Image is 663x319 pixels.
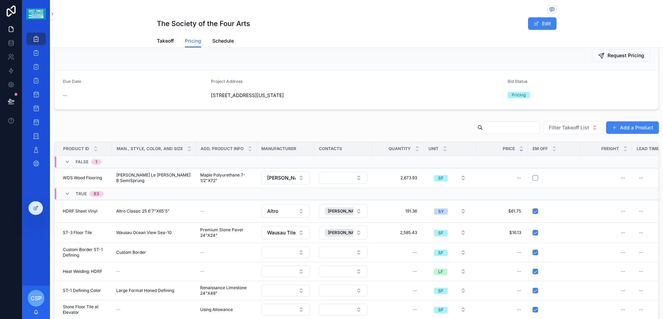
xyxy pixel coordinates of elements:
[212,35,234,49] a: Schedule
[503,146,515,152] span: Price
[63,247,108,258] span: Custom Border ST-1 Defining
[428,146,439,152] span: Unit
[533,146,548,152] span: Em Off
[319,266,367,277] button: Select Button
[389,146,411,152] span: Quantity
[438,250,443,256] div: SF
[261,146,296,152] span: Manufacturer
[428,226,471,239] button: Select Button
[508,79,527,84] span: Bid Status
[157,19,250,28] h1: The Society of the Four Arts
[211,92,502,99] span: [STREET_ADDRESS][US_STATE]
[211,79,243,84] span: Project Address
[621,269,625,274] div: --
[483,208,521,214] span: $61.75
[528,17,556,30] button: Edit
[319,285,367,296] button: Select Button
[261,205,310,218] button: Select Button
[200,172,253,183] span: Maple Polyurethane 7-1/2"X72"
[325,229,372,236] button: Unselect 352
[325,207,372,215] button: Unselect 678
[428,172,471,184] button: Select Button
[428,265,471,278] button: Select Button
[379,208,417,214] span: 191.36
[319,146,342,152] span: Contacts
[200,208,204,214] span: --
[22,28,50,179] div: scrollable content
[637,146,659,152] span: Lead Time
[517,269,521,274] div: --
[261,266,310,277] button: Select Button
[267,208,278,215] span: Altro
[200,269,204,274] span: --
[200,227,253,238] span: Premium Stone Paver 24"X24"
[116,250,146,255] span: Custom Border
[621,250,625,255] div: --
[512,92,526,98] div: Pricing
[621,307,625,312] div: --
[621,175,625,181] div: --
[639,208,643,214] div: --
[428,205,471,217] button: Select Button
[185,35,201,48] a: Pricing
[621,230,625,235] div: --
[517,288,521,293] div: --
[621,208,625,214] div: --
[76,159,88,165] span: FALSE
[31,294,42,302] span: CSP
[639,175,643,181] div: --
[63,175,102,181] span: WDS Wood Flooring
[261,285,310,296] button: Select Button
[261,226,310,239] button: Select Button
[319,172,367,184] button: Select Button
[63,230,92,235] span: ST-3 Floor Tile
[261,247,310,258] button: Select Button
[549,124,589,131] span: Filter Takeoff List
[639,230,643,235] div: --
[63,79,81,84] span: Due Date
[116,208,170,214] span: Altro Classic 25 6'7"X65'5"
[63,208,97,214] span: HDRF Sheet Vinyl
[319,247,367,258] button: Select Button
[438,208,444,215] div: SY
[428,246,471,259] button: Select Button
[543,121,603,134] button: Select Button
[517,175,521,181] div: --
[606,121,659,134] a: Add a Product
[328,230,362,235] span: [PERSON_NAME]
[621,288,625,293] div: --
[63,92,67,99] span: --
[483,230,521,235] span: $16.13
[639,250,643,255] div: --
[95,159,97,165] div: 1
[328,208,362,214] span: [PERSON_NAME]
[117,146,183,152] span: Man., Style, Color, and Size
[212,37,234,44] span: Schedule
[438,288,443,294] div: SF
[413,269,417,274] div: --
[201,146,244,152] span: Add. Product Info
[200,307,233,312] span: Using Allowance
[601,146,619,152] span: Freight
[94,191,99,197] div: 83
[157,37,174,44] span: Takeoff
[200,285,253,296] span: Renaissance Limestone 24"X48"
[428,303,471,316] button: Select Button
[639,269,643,274] div: --
[261,304,310,316] button: Select Button
[200,250,204,255] span: --
[116,172,192,183] span: [PERSON_NAME] Le [PERSON_NAME] B SemiSprung
[413,288,417,293] div: --
[413,307,417,312] div: --
[517,250,521,255] div: --
[116,307,120,312] span: --
[438,307,443,313] div: SF
[319,304,367,316] button: Select Button
[413,250,417,255] div: --
[319,204,367,218] button: Select Button
[438,269,443,275] div: LF
[116,269,120,274] span: --
[319,226,367,240] button: Select Button
[592,49,650,62] button: Request Pricing
[26,8,45,19] img: App logo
